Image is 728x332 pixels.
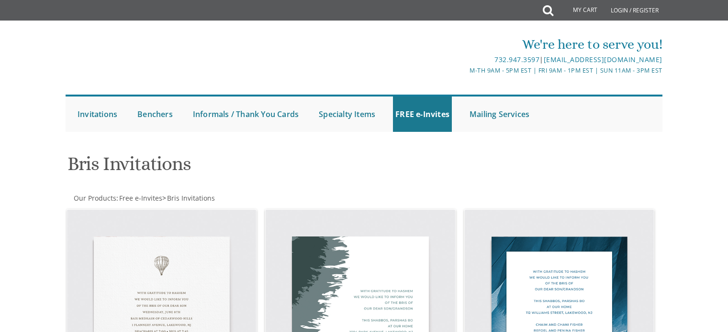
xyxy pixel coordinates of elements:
div: | [265,54,662,65]
a: Benchers [135,96,175,132]
a: Free e-Invites [118,193,162,203]
a: My Cart [552,1,604,20]
a: Informals / Thank You Cards [190,96,301,132]
a: 732.947.3597 [494,55,539,64]
div: : [66,193,364,203]
span: Bris Invitations [167,193,215,203]
a: Our Products [73,193,116,203]
a: Invitations [75,96,120,132]
a: [EMAIL_ADDRESS][DOMAIN_NAME] [544,55,662,64]
a: Specialty Items [316,96,378,132]
span: > [162,193,215,203]
div: M-Th 9am - 5pm EST | Fri 9am - 1pm EST | Sun 11am - 3pm EST [265,65,662,75]
a: FREE e-Invites [393,96,452,132]
span: Free e-Invites [119,193,162,203]
a: Bris Invitations [166,193,215,203]
div: We're here to serve you! [265,35,662,54]
h1: Bris Invitations [67,153,458,182]
a: Mailing Services [467,96,532,132]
